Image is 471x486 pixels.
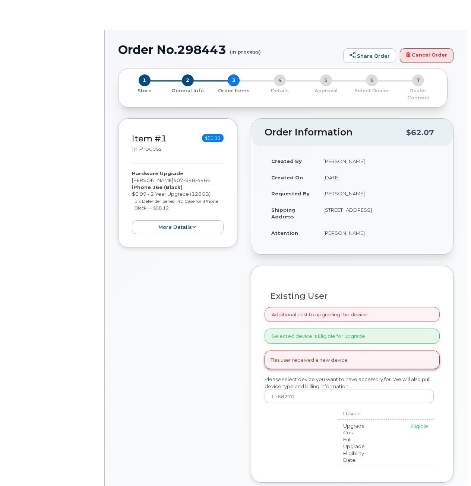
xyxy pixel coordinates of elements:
div: [PERSON_NAME] $0.99 - 2 Year Upgrade (128GB) [132,170,224,234]
td: [PERSON_NAME] [317,153,440,169]
td: [PERSON_NAME] [317,185,440,202]
a: 1 Store [124,86,165,94]
span: 1 [139,74,151,86]
h1: Order No.298443 [118,43,339,56]
small: 1 x Defender Series Pro Case for iPhone Black — $58.12 [135,198,218,211]
td: [DATE] [317,169,440,186]
strong: Requested By [271,191,310,196]
div: Please select device you want to have accessory for. We will also pull device type and billing in... [265,376,440,403]
div: Selected device is Eligible for upgrade [265,329,440,344]
strong: Created On [271,175,303,180]
a: Item #1 [132,133,167,144]
h3: Existing User [270,291,434,301]
span: 4466 [195,177,211,183]
span: $59.11 [202,134,224,142]
td: [STREET_ADDRESS] [317,202,440,225]
a: 2 General Info [165,86,211,94]
h2: Order Information [265,127,406,138]
strong: Attention [271,230,298,236]
div: Upgrade Cost [338,422,378,436]
span: 948 [183,177,195,183]
span: 2 [182,74,194,86]
div: Device [338,410,378,417]
strong: Created By [271,158,302,164]
a: Cancel Order [400,48,453,63]
button: more details [132,220,224,234]
span: 407 [173,177,211,183]
div: Eligible [383,423,428,430]
strong: Shipping Address [271,207,295,220]
small: in process [132,146,161,152]
p: General Info [168,87,208,94]
strong: iPhone 16e (Black) [132,184,183,190]
strong: Hardware Upgrade [132,170,183,176]
div: This user received a new device [265,351,440,370]
small: (in process) [230,43,261,55]
div: $62.07 [406,125,434,140]
p: Store [127,87,162,94]
td: [PERSON_NAME] [317,225,440,241]
div: Additional cost to upgrading the device [265,307,440,322]
a: Share Order [343,48,396,63]
div: Full Upgrade Eligibility Date [338,436,378,464]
